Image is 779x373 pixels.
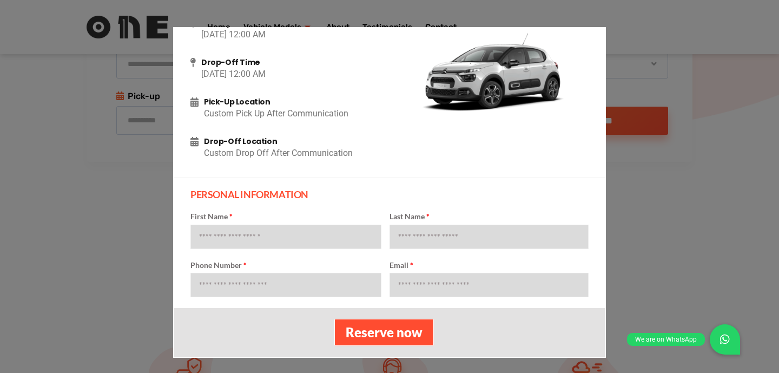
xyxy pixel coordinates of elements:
h4: Drop-Off Location [204,137,381,146]
span: 12:00 AM [229,69,266,79]
span: [DATE] [201,29,227,40]
span: [DATE] [201,69,227,79]
h4: Drop-Off Time [201,58,381,67]
img: Vehicle [398,18,589,126]
span: Reserve now [346,324,422,340]
p: Custom Drop Off After Communication [204,146,381,160]
label: Last Name [389,211,589,222]
label: Phone Number [190,260,381,271]
p: Custom Pick Up After Communication [204,107,381,121]
div: We are on WhatsApp [627,333,705,346]
h2: PERSONAL INFORMATION [190,189,589,201]
label: First Name [190,211,381,222]
h4: Pick-Up Location [204,97,381,107]
button: Reserve now [334,319,434,346]
span: 12:00 AM [229,29,266,40]
label: Email [389,260,589,271]
a: We are on WhatsApp [710,324,740,355]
